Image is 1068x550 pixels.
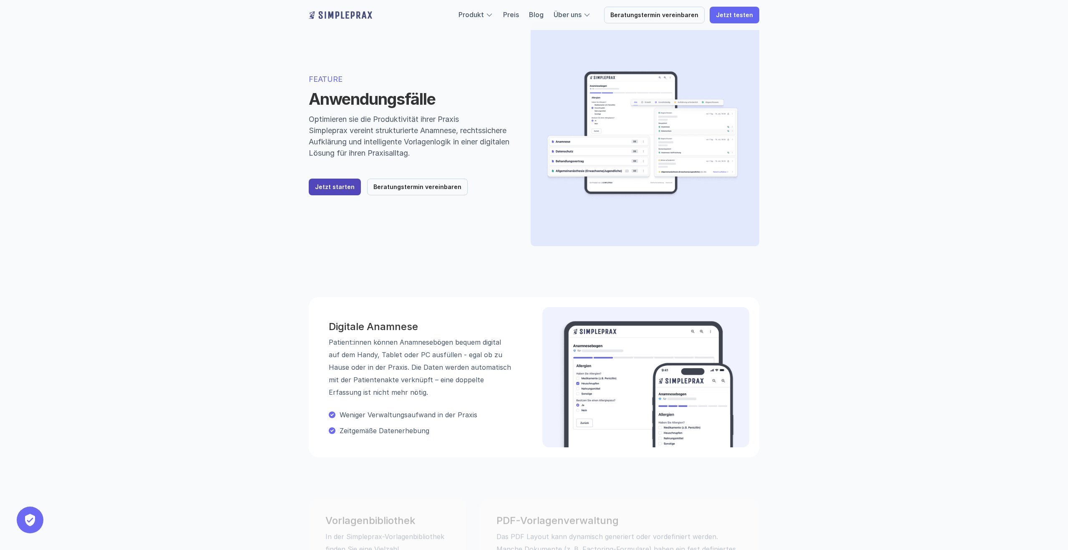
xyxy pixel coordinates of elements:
[340,426,512,435] p: Zeitgemäße Datenerhebung
[556,320,736,447] img: Beispielbild der digitalen Anamnese am Handy und Tablet
[554,10,582,19] a: Über uns
[309,73,511,85] p: FEATURE
[529,10,544,19] a: Blog
[340,411,512,419] p: Weniger Verwaltungsaufwand in der Praxis
[716,12,753,19] p: Jetzt testen
[309,114,511,159] p: Optimieren sie die Produktivität ihrer Praxis Simpleprax vereint strukturierte Anamnese, rechtssi...
[544,36,740,233] img: Herobild zeigt verschiedene Teile der Software wie ein Anamnesebogen auf einem Tablet und Dokumen...
[373,184,461,191] p: Beratungstermin vereinbaren
[309,179,361,195] a: Jetzt starten
[309,90,511,109] h1: Anwendungsfälle
[329,321,512,333] h3: Digitale Anamnese
[458,10,484,19] a: Produkt
[710,7,759,23] a: Jetzt testen
[503,10,519,19] a: Preis
[329,336,512,399] p: Patient:innen können Anamnesebögen bequem digital auf dem Handy, Tablet oder PC ausfüllen - egal ...
[367,179,468,195] a: Beratungstermin vereinbaren
[325,515,450,527] h3: Vorlagenbibliothek
[315,184,355,191] p: Jetzt starten
[610,12,698,19] p: Beratungstermin vereinbaren
[604,7,705,23] a: Beratungstermin vereinbaren
[496,515,743,527] h3: PDF-Vorlagenverwaltung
